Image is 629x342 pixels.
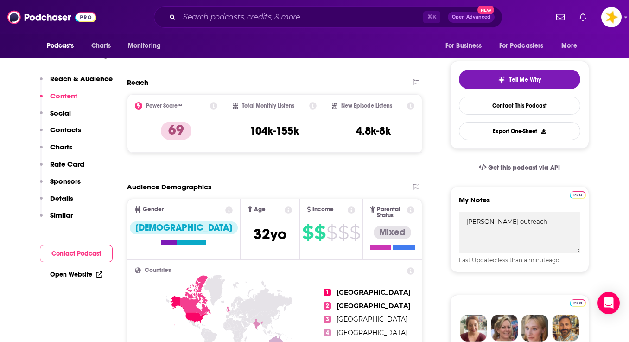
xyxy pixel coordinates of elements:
span: [GEOGRAPHIC_DATA] [337,315,407,323]
p: Reach & Audience [50,74,113,83]
span: Charts [91,39,111,52]
input: Search podcasts, credits, & more... [179,10,423,25]
h2: Power Score™ [146,103,182,109]
button: open menu [493,37,557,55]
button: tell me why sparkleTell Me Why [459,70,580,89]
span: New [477,6,494,14]
a: Charts [85,37,117,55]
button: Open AdvancedNew [448,12,495,23]
button: Social [40,109,71,126]
button: Contact Podcast [40,245,113,262]
button: Sponsors [40,177,81,194]
p: Similar [50,211,73,219]
img: Jon Profile [552,315,579,342]
div: Open Intercom Messenger [597,292,620,314]
a: Open Website [50,271,102,278]
p: Details [50,194,73,203]
img: Podchaser - Follow, Share and Rate Podcasts [7,8,96,26]
button: Contacts [40,125,81,142]
h2: New Episode Listens [341,103,392,109]
button: open menu [555,37,589,55]
button: Content [40,91,77,109]
span: $ [326,225,337,240]
img: Podchaser Pro [570,191,586,199]
span: 4 [324,329,331,336]
img: Sydney Profile [460,315,487,342]
a: Pro website [570,190,586,199]
button: Similar [40,211,73,228]
span: Parental Status [377,206,406,219]
span: Income [312,206,334,213]
h2: Reach [127,78,148,87]
span: [GEOGRAPHIC_DATA] [337,302,411,310]
a: Get this podcast via API [471,156,568,179]
p: 69 [161,122,191,140]
span: $ [338,225,349,240]
button: Details [40,194,73,211]
a: Contact This Podcast [459,97,580,115]
span: Logged in as Spreaker_Prime [601,7,622,27]
button: Export One-Sheet [459,122,580,140]
span: Get this podcast via API [488,164,560,172]
p: Charts [50,142,72,151]
span: More [561,39,577,52]
span: $ [314,225,325,240]
a: Show notifications dropdown [576,9,590,25]
h2: Total Monthly Listens [242,103,294,109]
span: 1 [324,289,331,296]
img: Jules Profile [521,315,548,342]
button: Show profile menu [601,7,622,27]
button: open menu [121,37,173,55]
button: Rate Card [40,160,84,177]
span: For Business [445,39,482,52]
span: Last Updated: ago [459,257,559,264]
span: $ [302,225,313,240]
h3: 104k-155k [250,124,299,138]
p: Rate Card [50,160,84,168]
img: Podchaser Pro [570,299,586,307]
span: For Podcasters [499,39,544,52]
a: Pro website [570,298,586,307]
span: Monitoring [128,39,161,52]
div: Mixed [374,226,411,239]
h3: 4.8k-8k [356,124,391,138]
span: Age [254,206,266,213]
div: Search podcasts, credits, & more... [154,6,502,28]
button: Reach & Audience [40,74,113,91]
button: open menu [439,37,494,55]
img: User Profile [601,7,622,27]
button: open menu [40,37,86,55]
textarea: [PERSON_NAME] outreach [459,212,580,253]
img: tell me why sparkle [498,76,505,84]
span: 32 yo [254,225,286,243]
span: Tell Me Why [509,76,541,84]
span: less than a minute [498,257,549,264]
p: Sponsors [50,177,81,186]
span: Open Advanced [452,15,490,19]
span: $ [349,225,360,240]
span: Gender [143,206,164,213]
span: Countries [145,267,171,273]
span: 3 [324,316,331,323]
div: [DEMOGRAPHIC_DATA] [130,221,238,234]
label: My Notes [459,195,580,212]
a: Show notifications dropdown [553,9,568,25]
span: [GEOGRAPHIC_DATA] [337,288,411,297]
span: [GEOGRAPHIC_DATA] [337,329,407,337]
span: ⌘ K [423,11,440,23]
span: 2 [324,302,331,310]
button: Charts [40,142,72,160]
p: Contacts [50,125,81,134]
p: Social [50,109,71,117]
span: Podcasts [47,39,74,52]
p: Content [50,91,77,100]
img: Barbara Profile [491,315,518,342]
h2: Audience Demographics [127,182,211,191]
